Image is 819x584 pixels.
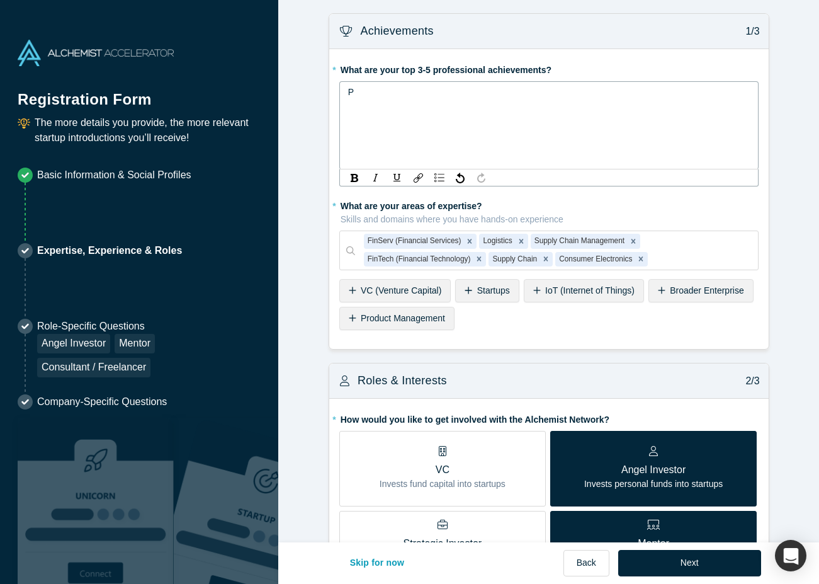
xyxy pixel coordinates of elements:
h3: Achievements [360,23,433,40]
div: Consumer Electronics [555,252,634,267]
p: Mentor [560,536,747,551]
div: Remove Consumer Electronics [634,252,648,267]
span: P [348,87,354,97]
p: Company-Specific Questions [37,394,167,409]
span: VC (Venture Capital) [361,285,441,295]
div: Product Management [339,307,455,330]
p: Role-Specific Questions [37,319,261,334]
div: Angel Investor [37,334,110,353]
div: Mentor [115,334,155,353]
div: VC (Venture Capital) [339,279,451,302]
div: Underline [389,171,405,184]
div: rdw-history-control [450,171,492,184]
h3: Roles & Interests [358,372,447,389]
img: Alchemist Accelerator Logo [18,40,174,66]
div: FinTech (Financial Technology) [364,252,473,267]
div: Redo [473,171,489,184]
label: What are your top 3-5 professional achievements? [339,59,759,77]
span: Startups [477,285,510,295]
label: What are your areas of expertise? [339,195,759,226]
button: Back [563,550,609,576]
div: rdw-wrapper [339,81,759,169]
div: Remove Logistics [514,234,528,249]
span: IoT (Internet of Things) [545,285,635,295]
div: Italic [368,171,384,184]
div: Startups [455,279,519,302]
div: Consultant / Freelancer [37,358,150,377]
div: rdw-inline-control [344,171,408,184]
h1: Registration Form [18,75,261,111]
div: Unordered [431,171,448,184]
div: Remove Supply Chain [539,252,553,267]
p: Strategic Investor [349,536,536,551]
div: Bold [347,171,363,184]
p: VC [380,462,506,478]
div: Remove Supply Chain Management [626,234,640,249]
p: Angel Investor [584,462,723,478]
div: Undo [453,171,468,184]
div: IoT (Internet of Things) [524,279,644,302]
span: Product Management [361,313,445,323]
div: rdw-toolbar [339,169,759,186]
p: Basic Information & Social Profiles [37,168,191,183]
div: Broader Enterprise [648,279,754,302]
label: How would you like to get involved with the Alchemist Network? [339,409,759,427]
div: rdw-link-control [408,171,429,184]
button: Skip for now [337,550,418,576]
div: Logistics [479,234,514,249]
p: 2/3 [739,374,760,389]
div: Supply Chain [489,252,539,267]
p: Expertise, Experience & Roles [37,243,182,258]
button: Next [618,550,761,576]
div: Remove FinTech (Financial Technology) [472,252,486,267]
div: Supply Chain Management [531,234,626,249]
span: Broader Enterprise [670,285,744,295]
p: Invests personal funds into startups [584,478,723,491]
div: FinServ (Financial Services) [364,234,463,249]
div: rdw-editor [348,86,750,99]
div: rdw-list-control [429,171,450,184]
div: Link [410,171,426,184]
div: Remove FinServ (Financial Services) [463,234,477,249]
p: 1/3 [739,24,760,39]
p: Skills and domains where you have hands-on experience [341,213,759,226]
p: Invests fund capital into startups [380,478,506,491]
p: The more details you provide, the more relevant startup introductions you’ll receive! [35,115,261,146]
